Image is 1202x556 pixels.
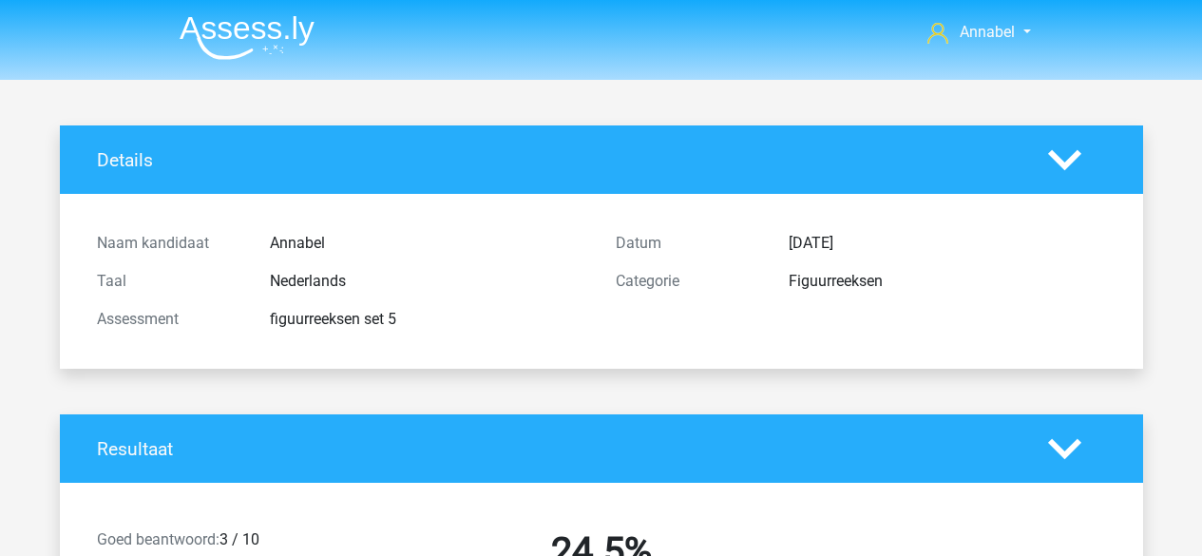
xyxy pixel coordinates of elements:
div: figuurreeksen set 5 [256,308,601,331]
span: Goed beantwoord: [97,530,219,548]
h4: Resultaat [97,438,1020,460]
h4: Details [97,149,1020,171]
div: Naam kandidaat [83,232,256,255]
a: Annabel [920,21,1038,44]
div: [DATE] [774,232,1120,255]
div: Assessment [83,308,256,331]
div: Datum [601,232,774,255]
span: Annabel [960,23,1015,41]
img: Assessly [180,15,315,60]
div: Annabel [256,232,601,255]
div: Nederlands [256,270,601,293]
div: Taal [83,270,256,293]
div: Categorie [601,270,774,293]
div: Figuurreeksen [774,270,1120,293]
